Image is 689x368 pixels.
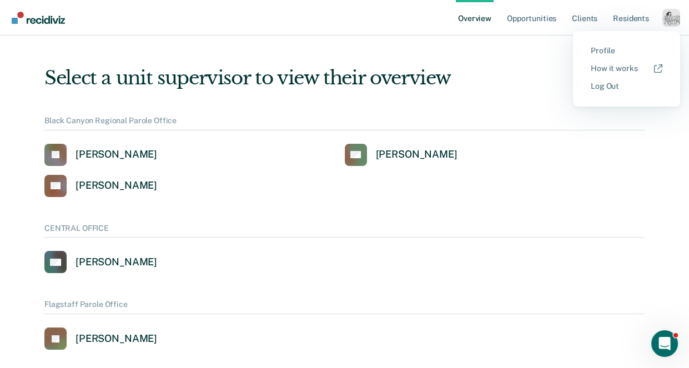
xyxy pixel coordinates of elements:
div: [PERSON_NAME] [76,179,157,192]
a: [PERSON_NAME] [345,144,457,166]
div: Profile menu [573,31,680,107]
img: Recidiviz [12,12,65,24]
div: Flagstaff Parole Office [44,300,645,314]
div: Select a unit supervisor to view their overview [44,67,645,89]
div: [PERSON_NAME] [376,148,457,161]
div: [PERSON_NAME] [76,256,157,269]
a: How it works [591,64,662,73]
div: [PERSON_NAME] [76,148,157,161]
a: [PERSON_NAME] [44,175,157,197]
div: Black Canyon Regional Parole Office [44,116,645,130]
a: [PERSON_NAME] [44,144,157,166]
a: Profile [591,46,662,56]
button: Profile dropdown button [662,9,680,27]
div: CENTRAL OFFICE [44,224,645,238]
a: Log Out [591,82,662,91]
a: [PERSON_NAME] [44,251,157,273]
iframe: Intercom live chat [651,330,678,357]
div: [PERSON_NAME] [76,332,157,345]
a: [PERSON_NAME] [44,327,157,350]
